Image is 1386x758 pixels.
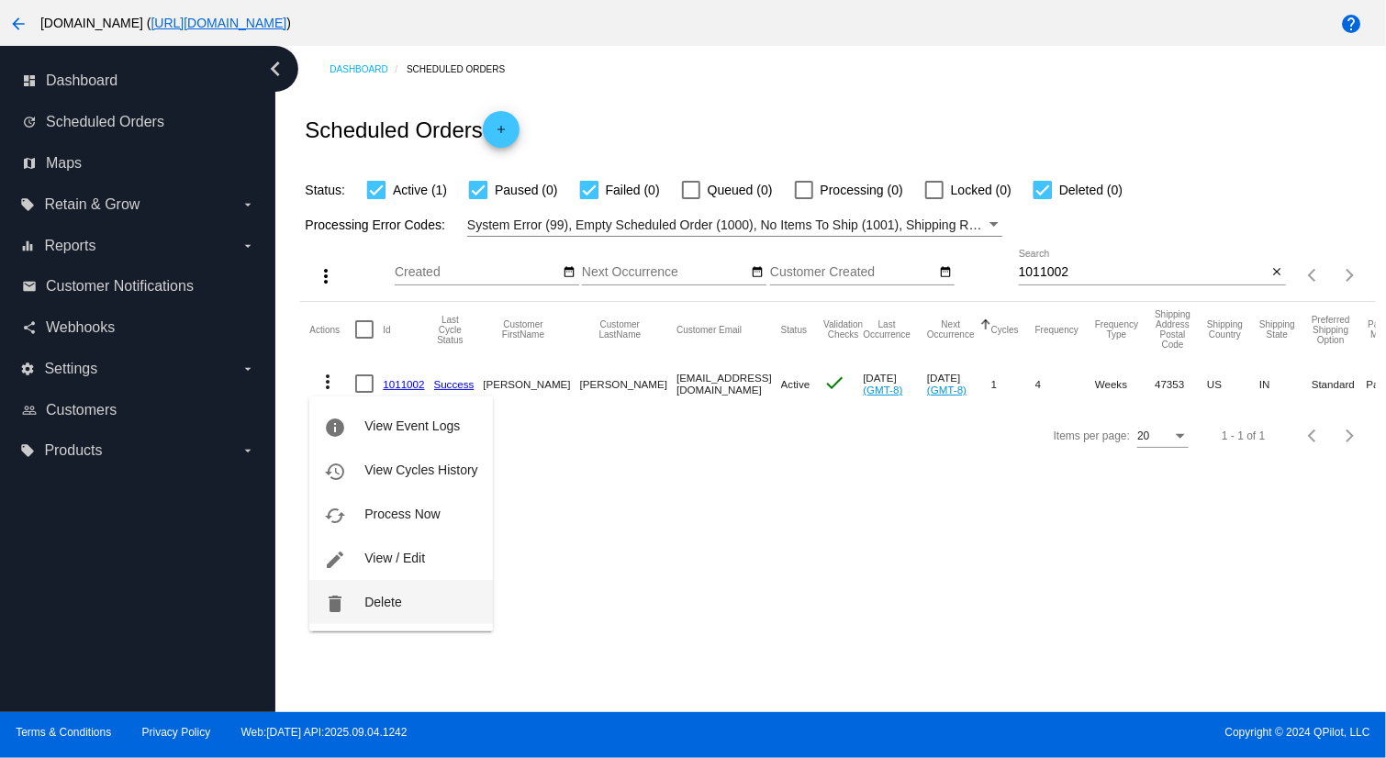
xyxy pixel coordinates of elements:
[324,461,346,483] mat-icon: history
[364,418,460,433] span: View Event Logs
[324,549,346,571] mat-icon: edit
[324,593,346,615] mat-icon: delete
[364,595,401,609] span: Delete
[364,463,477,477] span: View Cycles History
[364,551,425,565] span: View / Edit
[324,505,346,527] mat-icon: cached
[324,417,346,439] mat-icon: info
[364,507,440,521] span: Process Now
